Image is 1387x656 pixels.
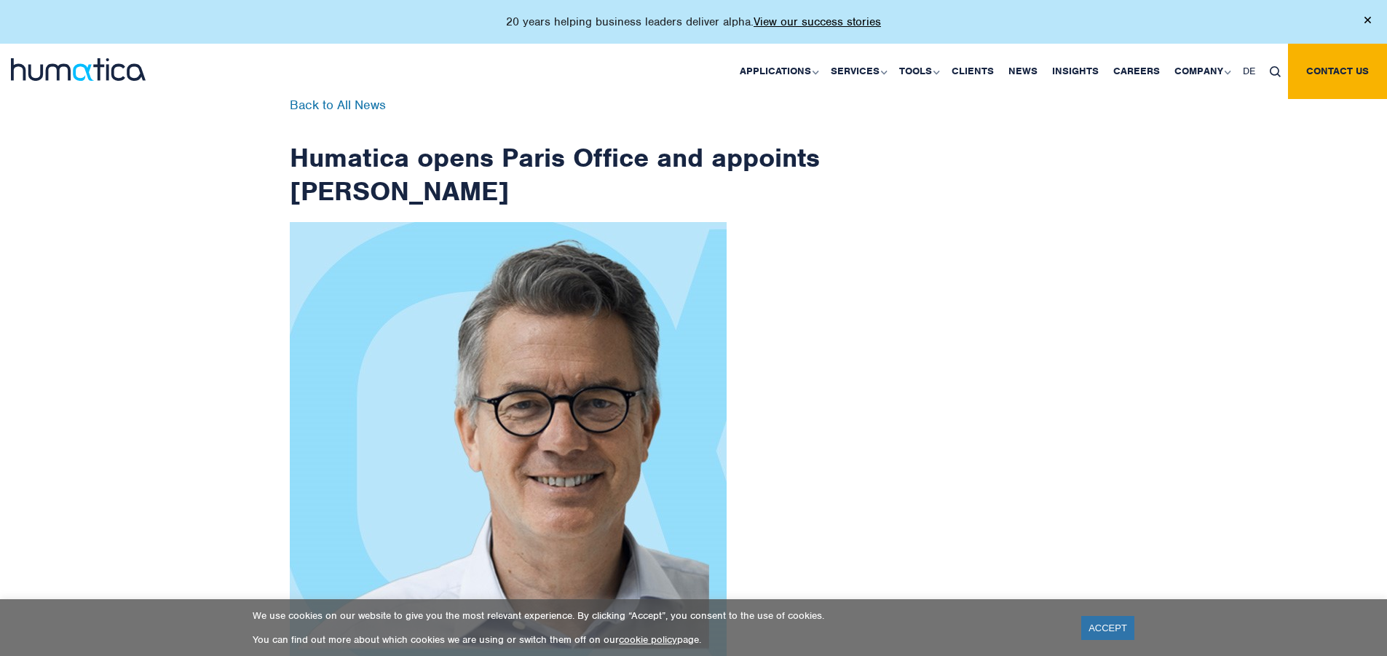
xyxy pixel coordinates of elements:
a: View our success stories [754,15,881,29]
a: Company [1167,44,1236,99]
p: We use cookies on our website to give you the most relevant experience. By clicking “Accept”, you... [253,609,1063,622]
a: Tools [892,44,944,99]
a: News [1001,44,1045,99]
a: Contact us [1288,44,1387,99]
a: Insights [1045,44,1106,99]
a: cookie policy [619,633,677,646]
a: ACCEPT [1081,616,1134,640]
p: 20 years helping business leaders deliver alpha. [506,15,881,29]
h1: Humatica opens Paris Office and appoints [PERSON_NAME] [290,99,821,208]
a: Clients [944,44,1001,99]
img: search_icon [1270,66,1281,77]
a: Back to All News [290,97,386,113]
span: DE [1243,65,1255,77]
img: logo [11,58,146,81]
a: Services [823,44,892,99]
a: Careers [1106,44,1167,99]
a: Applications [732,44,823,99]
a: DE [1236,44,1262,99]
p: You can find out more about which cookies we are using or switch them off on our page. [253,633,1063,646]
